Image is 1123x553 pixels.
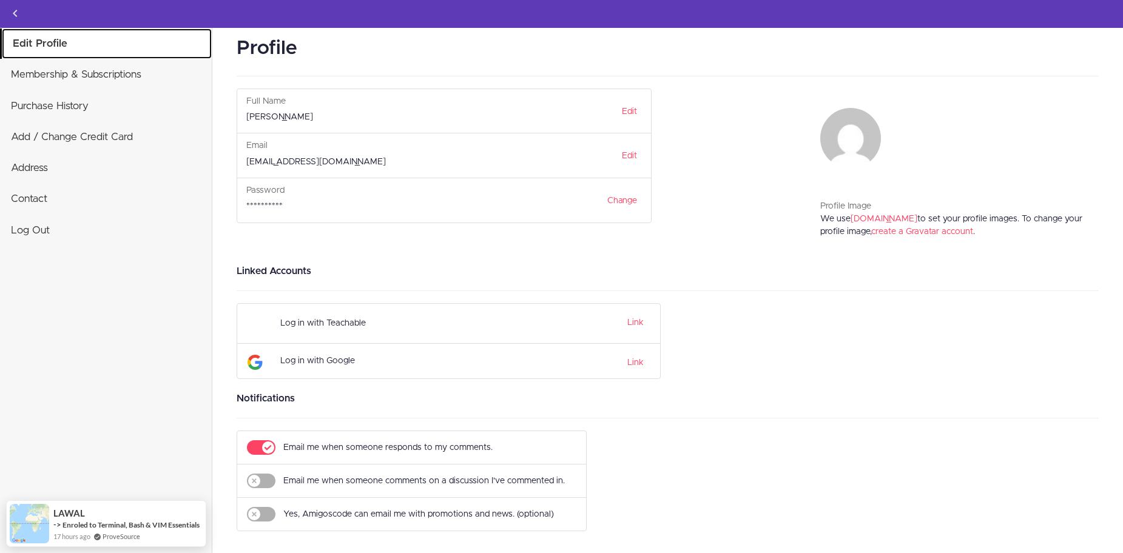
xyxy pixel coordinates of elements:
span: 17 hours ago [53,531,90,541]
div: Profile Image [820,200,1090,213]
a: Link [627,318,644,327]
a: create a Gravatar account [871,227,973,236]
a: Edit [614,146,645,166]
form: Yes, Amigoscode can email me with promotions and news. (optional) [246,503,577,526]
div: Log in with Google [280,350,541,372]
a: ProveSource [103,531,140,541]
form: Email me when someone comments on a discussion I've commented in. [246,469,577,492]
label: Email [246,139,268,152]
a: Enroled to Terminal, Bash & VIM Essentials [62,520,200,529]
img: Google Logo [248,355,263,370]
div: We use to set your profile images. To change your profile image, . [820,213,1090,252]
a: Edit [614,101,645,122]
label: Full Name [246,95,286,108]
button: Link [624,315,644,330]
h3: Notifications [237,391,1099,406]
div: Log in with Teachable [280,312,541,335]
a: Link [627,355,644,369]
span: LAWAL [53,508,85,518]
a: [DOMAIN_NAME] [851,215,917,223]
span: -> [53,520,61,529]
img: provesource social proof notification image [10,504,49,543]
form: Email me when someone responds to my comments. [246,436,577,459]
h3: Linked Accounts [237,264,1099,278]
label: [PERSON_NAME] [246,111,313,124]
a: Edit Profile [2,28,212,59]
label: Password [246,184,285,197]
h2: Profile [237,34,1099,64]
a: Change [599,190,645,211]
label: [EMAIL_ADDRESS][DOMAIN_NAME] [246,156,386,169]
svg: Back to courses [8,6,22,21]
img: luca92c@gmail.com [820,108,881,169]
